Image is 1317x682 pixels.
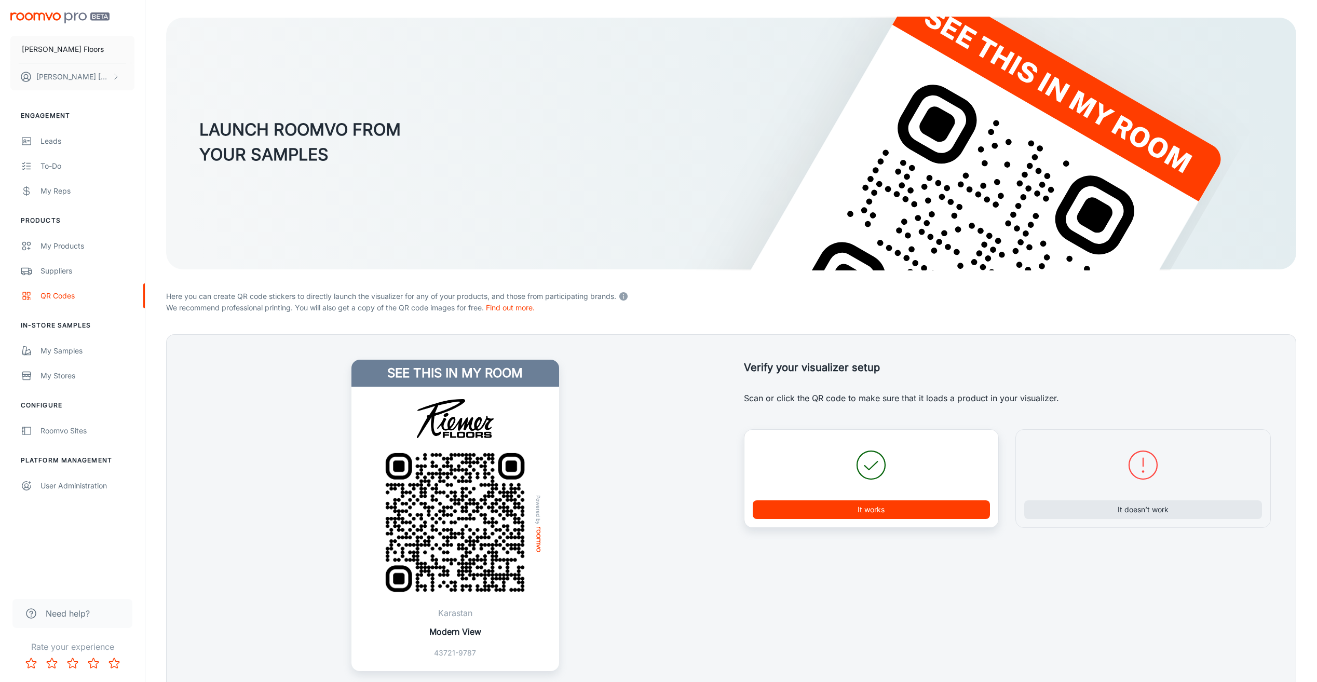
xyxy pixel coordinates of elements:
[371,438,539,607] img: QR Code Example
[8,640,137,653] p: Rate your experience
[166,302,1296,313] p: We recommend professional printing. You will also get a copy of the QR code images for free.
[46,607,90,620] span: Need help?
[486,303,535,312] a: Find out more.
[42,653,62,674] button: Rate 2 star
[10,12,110,23] img: Roomvo PRO Beta
[40,240,134,252] div: My Products
[10,36,134,63] button: [PERSON_NAME] Floors
[40,425,134,437] div: Roomvo Sites
[104,653,125,674] button: Rate 5 star
[40,265,134,277] div: Suppliers
[199,117,401,167] h3: LAUNCH ROOMVO FROM YOUR SAMPLES
[429,625,481,638] p: Modern View
[744,360,1271,375] h5: Verify your visualizer setup
[429,647,481,659] p: 43721-9787
[36,71,110,83] p: [PERSON_NAME] [PERSON_NAME]
[351,360,559,671] a: See this in my roomRiemer FloorsQR Code ExamplePowered byroomvoKarastanModern View43721-9787
[536,527,540,552] img: roomvo
[166,289,1296,302] p: Here you can create QR code stickers to directly launch the visualizer for any of your products, ...
[40,370,134,381] div: My Stores
[21,653,42,674] button: Rate 1 star
[40,480,134,492] div: User Administration
[83,653,104,674] button: Rate 4 star
[62,653,83,674] button: Rate 3 star
[1024,500,1262,519] button: It doesn’t work
[40,290,134,302] div: QR Codes
[40,185,134,197] div: My Reps
[389,399,522,438] img: Riemer Floors
[533,495,544,525] span: Powered by
[351,360,559,387] h4: See this in my room
[429,607,481,619] p: Karastan
[40,160,134,172] div: To-do
[753,500,990,519] button: It works
[10,63,134,90] button: [PERSON_NAME] [PERSON_NAME]
[40,345,134,357] div: My Samples
[40,135,134,147] div: Leads
[744,392,1271,404] p: Scan or click the QR code to make sure that it loads a product in your visualizer.
[22,44,104,55] p: [PERSON_NAME] Floors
